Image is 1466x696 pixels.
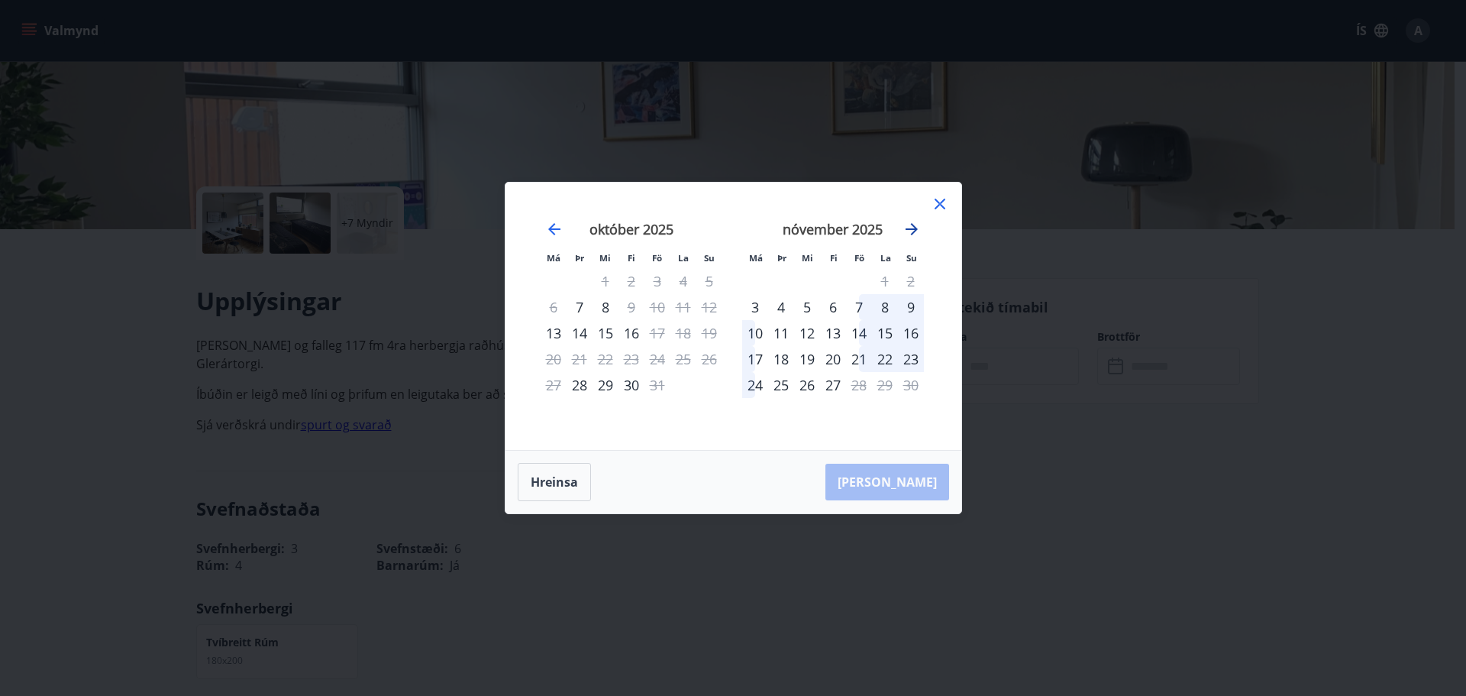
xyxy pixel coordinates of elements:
small: Fi [628,252,635,264]
div: 19 [794,346,820,372]
td: Choose fimmtudagur, 20. nóvember 2025 as your check-in date. It’s available. [820,346,846,372]
td: Choose mánudagur, 17. nóvember 2025 as your check-in date. It’s available. [742,346,768,372]
td: Choose þriðjudagur, 7. október 2025 as your check-in date. It’s available. [567,294,593,320]
div: 21 [846,346,872,372]
td: Not available. föstudagur, 28. nóvember 2025 [846,372,872,398]
div: 26 [794,372,820,398]
div: Aðeins útritun í boði [644,320,670,346]
small: La [678,252,689,264]
strong: október 2025 [589,220,673,238]
td: Choose mánudagur, 10. nóvember 2025 as your check-in date. It’s available. [742,320,768,346]
button: Hreinsa [518,463,591,501]
div: 17 [742,346,768,372]
td: Not available. föstudagur, 3. október 2025 [644,268,670,294]
td: Not available. mánudagur, 20. október 2025 [541,346,567,372]
small: Mi [802,252,813,264]
div: 14 [846,320,872,346]
td: Choose miðvikudagur, 19. nóvember 2025 as your check-in date. It’s available. [794,346,820,372]
small: Fö [652,252,662,264]
td: Not available. föstudagur, 10. október 2025 [644,294,670,320]
td: Choose fimmtudagur, 30. október 2025 as your check-in date. It’s available. [618,372,644,398]
td: Choose mánudagur, 3. nóvember 2025 as your check-in date. It’s available. [742,294,768,320]
td: Not available. laugardagur, 29. nóvember 2025 [872,372,898,398]
td: Not available. sunnudagur, 26. október 2025 [696,346,722,372]
div: 15 [593,320,618,346]
strong: nóvember 2025 [783,220,883,238]
td: Choose miðvikudagur, 29. október 2025 as your check-in date. It’s available. [593,372,618,398]
td: Choose fimmtudagur, 6. nóvember 2025 as your check-in date. It’s available. [820,294,846,320]
td: Not available. mánudagur, 6. október 2025 [541,294,567,320]
div: 8 [593,294,618,320]
td: Choose þriðjudagur, 28. október 2025 as your check-in date. It’s available. [567,372,593,398]
td: Not available. sunnudagur, 19. október 2025 [696,320,722,346]
div: 18 [768,346,794,372]
small: Su [704,252,715,264]
td: Choose sunnudagur, 23. nóvember 2025 as your check-in date. It’s available. [898,346,924,372]
td: Choose þriðjudagur, 4. nóvember 2025 as your check-in date. It’s available. [768,294,794,320]
div: Move backward to switch to the previous month. [545,220,563,238]
td: Not available. fimmtudagur, 2. október 2025 [618,268,644,294]
div: 24 [742,372,768,398]
div: 29 [593,372,618,398]
div: 11 [768,320,794,346]
td: Choose fimmtudagur, 16. október 2025 as your check-in date. It’s available. [618,320,644,346]
div: Calendar [524,201,943,432]
div: Aðeins innritun í boði [541,320,567,346]
div: Aðeins útritun í boði [846,372,872,398]
td: Not available. laugardagur, 1. nóvember 2025 [872,268,898,294]
td: Choose þriðjudagur, 25. nóvember 2025 as your check-in date. It’s available. [768,372,794,398]
td: Not available. föstudagur, 17. október 2025 [644,320,670,346]
td: Not available. mánudagur, 27. október 2025 [541,372,567,398]
small: Fi [830,252,838,264]
td: Choose þriðjudagur, 11. nóvember 2025 as your check-in date. It’s available. [768,320,794,346]
div: Aðeins innritun í boði [567,294,593,320]
td: Not available. laugardagur, 11. október 2025 [670,294,696,320]
td: Choose laugardagur, 8. nóvember 2025 as your check-in date. It’s available. [872,294,898,320]
div: 13 [820,320,846,346]
div: 14 [567,320,593,346]
td: Choose fimmtudagur, 27. nóvember 2025 as your check-in date. It’s available. [820,372,846,398]
td: Choose þriðjudagur, 18. nóvember 2025 as your check-in date. It’s available. [768,346,794,372]
td: Not available. laugardagur, 18. október 2025 [670,320,696,346]
div: Aðeins útritun í boði [618,294,644,320]
small: Su [906,252,917,264]
td: Not available. föstudagur, 31. október 2025 [644,372,670,398]
td: Not available. þriðjudagur, 21. október 2025 [567,346,593,372]
div: 12 [794,320,820,346]
td: Choose miðvikudagur, 8. október 2025 as your check-in date. It’s available. [593,294,618,320]
td: Not available. sunnudagur, 5. október 2025 [696,268,722,294]
td: Not available. fimmtudagur, 23. október 2025 [618,346,644,372]
div: 9 [898,294,924,320]
td: Choose fimmtudagur, 13. nóvember 2025 as your check-in date. It’s available. [820,320,846,346]
td: Not available. sunnudagur, 30. nóvember 2025 [898,372,924,398]
div: 16 [898,320,924,346]
td: Choose mánudagur, 13. október 2025 as your check-in date. It’s available. [541,320,567,346]
div: 5 [794,294,820,320]
td: Not available. sunnudagur, 12. október 2025 [696,294,722,320]
div: 10 [742,320,768,346]
td: Not available. föstudagur, 24. október 2025 [644,346,670,372]
td: Choose þriðjudagur, 14. október 2025 as your check-in date. It’s available. [567,320,593,346]
small: Má [547,252,560,264]
div: 25 [768,372,794,398]
td: Choose miðvikudagur, 26. nóvember 2025 as your check-in date. It’s available. [794,372,820,398]
small: Fö [854,252,864,264]
td: Not available. sunnudagur, 2. nóvember 2025 [898,268,924,294]
div: Aðeins innritun í boði [567,372,593,398]
td: Choose föstudagur, 7. nóvember 2025 as your check-in date. It’s available. [846,294,872,320]
td: Choose miðvikudagur, 5. nóvember 2025 as your check-in date. It’s available. [794,294,820,320]
td: Choose laugardagur, 15. nóvember 2025 as your check-in date. It’s available. [872,320,898,346]
td: Choose laugardagur, 22. nóvember 2025 as your check-in date. It’s available. [872,346,898,372]
div: 7 [846,294,872,320]
small: La [880,252,891,264]
td: Not available. miðvikudagur, 22. október 2025 [593,346,618,372]
div: 16 [618,320,644,346]
small: Þr [777,252,786,264]
td: Choose sunnudagur, 9. nóvember 2025 as your check-in date. It’s available. [898,294,924,320]
div: 22 [872,346,898,372]
td: Not available. miðvikudagur, 1. október 2025 [593,268,618,294]
div: Move forward to switch to the next month. [903,220,921,238]
div: Aðeins innritun í boði [742,294,768,320]
small: Má [749,252,763,264]
div: 6 [820,294,846,320]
